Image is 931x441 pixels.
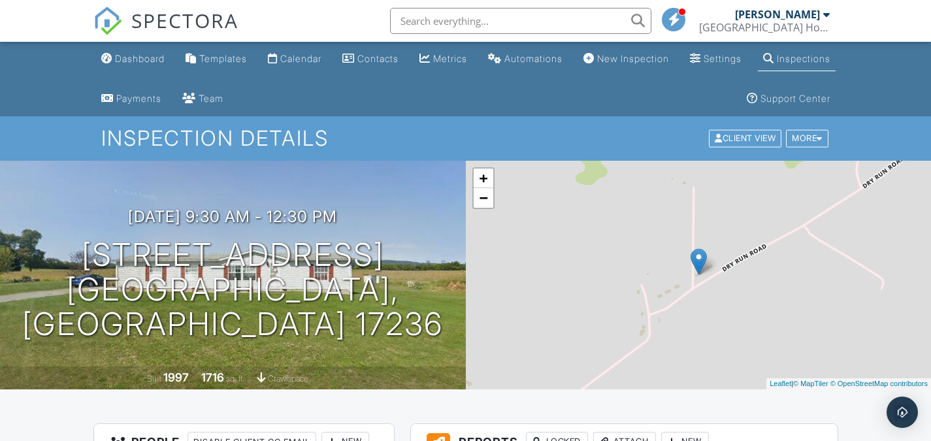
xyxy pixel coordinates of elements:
div: 1716 [201,370,224,384]
input: Search everything... [390,8,651,34]
div: Dashboard [115,53,165,64]
a: New Inspection [578,47,674,71]
span: Built [147,374,161,384]
a: Client View [708,133,785,142]
h1: [STREET_ADDRESS] [GEOGRAPHIC_DATA], [GEOGRAPHIC_DATA] 17236 [21,238,445,341]
a: Metrics [414,47,472,71]
a: SPECTORA [93,18,238,45]
div: Settings [704,53,742,64]
div: 1997 [163,370,189,384]
h3: [DATE] 9:30 am - 12:30 pm [128,208,337,225]
div: Open Intercom Messenger [887,397,918,428]
a: Templates [180,47,252,71]
div: Inspections [777,53,830,64]
a: Contacts [337,47,404,71]
div: Payments [116,93,161,104]
a: © OpenStreetMap contributors [830,380,928,387]
div: Contacts [357,53,399,64]
h1: Inspection Details [101,127,829,150]
span: crawlspace [268,374,308,384]
a: Zoom in [474,169,493,188]
a: Calendar [263,47,327,71]
div: More [786,130,828,148]
div: Metrics [433,53,467,64]
a: Zoom out [474,188,493,208]
a: Support Center [742,87,836,111]
a: Team [177,87,229,111]
div: | [766,378,931,389]
div: [PERSON_NAME] [735,8,820,21]
a: Inspections [758,47,836,71]
a: © MapTiler [793,380,828,387]
div: Client View [709,130,781,148]
div: Automations [504,53,563,64]
div: Team [199,93,223,104]
a: Automations (Basic) [483,47,568,71]
div: South Central PA Home Inspection Co. Inc. [699,21,830,34]
a: Dashboard [96,47,170,71]
img: The Best Home Inspection Software - Spectora [93,7,122,35]
div: Support Center [760,93,830,104]
span: SPECTORA [131,7,238,34]
a: Settings [685,47,747,71]
div: New Inspection [597,53,669,64]
a: Payments [96,87,167,111]
a: Leaflet [770,380,791,387]
span: sq. ft. [226,374,244,384]
div: Templates [199,53,247,64]
div: Calendar [280,53,321,64]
